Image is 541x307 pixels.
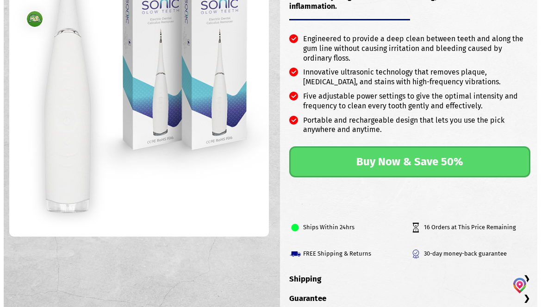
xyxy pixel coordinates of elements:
li: 16 Orders at This Price Remaining [410,214,531,241]
li: 30-day money-back guarantee [410,241,531,267]
li: Portable and rechargeable design that lets you use the pick anywhere and anytime. [289,116,531,140]
li: Five adjustable power settings to give the optimal intensity and frequency to clean every tooth g... [289,92,531,116]
img: jcrBskumnMAAAAASUVORK5CYII= [512,276,528,294]
li: Innovative ultrasonic technology that removes plaque, [MEDICAL_DATA], and stains with high-freque... [289,68,531,92]
h3: Shipping [289,274,531,294]
li: Engineered to provide a deep clean between teeth and along the gum line without causing irritatio... [289,34,531,68]
li: FREE Shipping & Returns [289,241,410,267]
a: Buy Now & Save 50% [289,146,531,177]
li: Ships Within 24hrs [289,214,410,241]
